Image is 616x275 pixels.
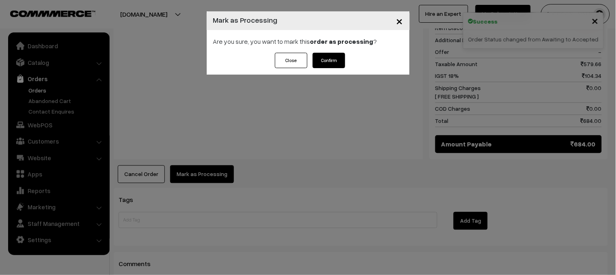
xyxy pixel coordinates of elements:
button: Close [275,53,307,68]
button: Confirm [313,53,345,68]
strong: order as processing [310,37,374,45]
div: Are you sure, you want to mark this ? [207,30,410,53]
button: Close [390,8,410,33]
span: × [396,13,403,28]
h4: Mark as Processing [213,15,278,26]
